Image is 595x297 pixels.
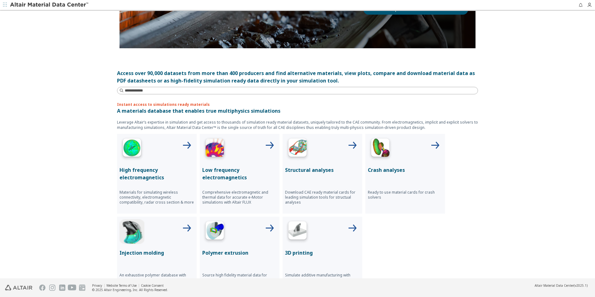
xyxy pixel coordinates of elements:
p: Materials for simulating wireless connectivity, electromagnetic compatibility, radar cross sectio... [119,190,194,205]
p: Download CAE ready material cards for leading simulation tools for structual analyses [285,190,360,205]
img: High Frequency Icon [119,136,144,161]
p: Ready to use material cards for crash solvers [368,190,443,200]
img: Low Frequency Icon [202,136,227,161]
a: Cookie Consent [141,283,164,288]
p: An exhaustive polymer database with simulation ready data for injection molding from leading mate... [119,273,194,288]
button: Low Frequency IconLow frequency electromagneticsComprehensive electromagnetic and thermal data fo... [200,134,279,214]
p: Injection molding [119,249,194,257]
img: Structural Analyses Icon [285,136,310,161]
p: Simulate additive manufacturing with accurate data for commercially available materials [285,273,360,288]
button: Crash Analyses IconCrash analysesReady to use material cards for crash solvers [365,134,445,214]
p: Leverage Altair’s expertise in simulation and get access to thousands of simulation ready materia... [117,120,478,130]
p: 3D printing [285,249,360,257]
p: Structural analyses [285,166,360,174]
a: Website Terms of Use [106,283,137,288]
a: Privacy [92,283,102,288]
p: A materials database that enables true multiphysics simulations [117,107,478,115]
button: High Frequency IconHigh frequency electromagneticsMaterials for simulating wireless connectivity,... [117,134,197,214]
div: (v2025.1) [535,283,588,288]
p: Instant access to simulations ready materials [117,102,478,107]
div: Access over 90,000 datasets from more than 400 producers and find alternative materials, view plo... [117,69,478,84]
button: Polymer Extrusion IconPolymer extrusionSource high fidelity material data for simulating polymer ... [200,217,279,296]
img: Altair Engineering [5,285,32,290]
p: Polymer extrusion [202,249,277,257]
span: Altair Material Data Center [535,283,574,288]
p: Low frequency electromagnetics [202,166,277,181]
p: High frequency electromagnetics [119,166,194,181]
p: Crash analyses [368,166,443,174]
img: 3D Printing Icon [285,219,310,244]
img: Altair Material Data Center [10,2,89,8]
p: Comprehensive electromagnetic and thermal data for accurate e-Motor simulations with Altair FLUX [202,190,277,205]
img: Injection Molding Icon [119,219,144,244]
button: 3D Printing Icon3D printingSimulate additive manufacturing with accurate data for commercially av... [283,217,362,296]
img: Crash Analyses Icon [368,136,393,161]
button: Injection Molding IconInjection moldingAn exhaustive polymer database with simulation ready data ... [117,217,197,296]
p: Source high fidelity material data for simulating polymer extrusion process [202,273,277,283]
div: © 2025 Altair Engineering, Inc. All Rights Reserved. [92,288,168,292]
button: Structural Analyses IconStructural analysesDownload CAE ready material cards for leading simulati... [283,134,362,214]
img: Polymer Extrusion Icon [202,219,227,244]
